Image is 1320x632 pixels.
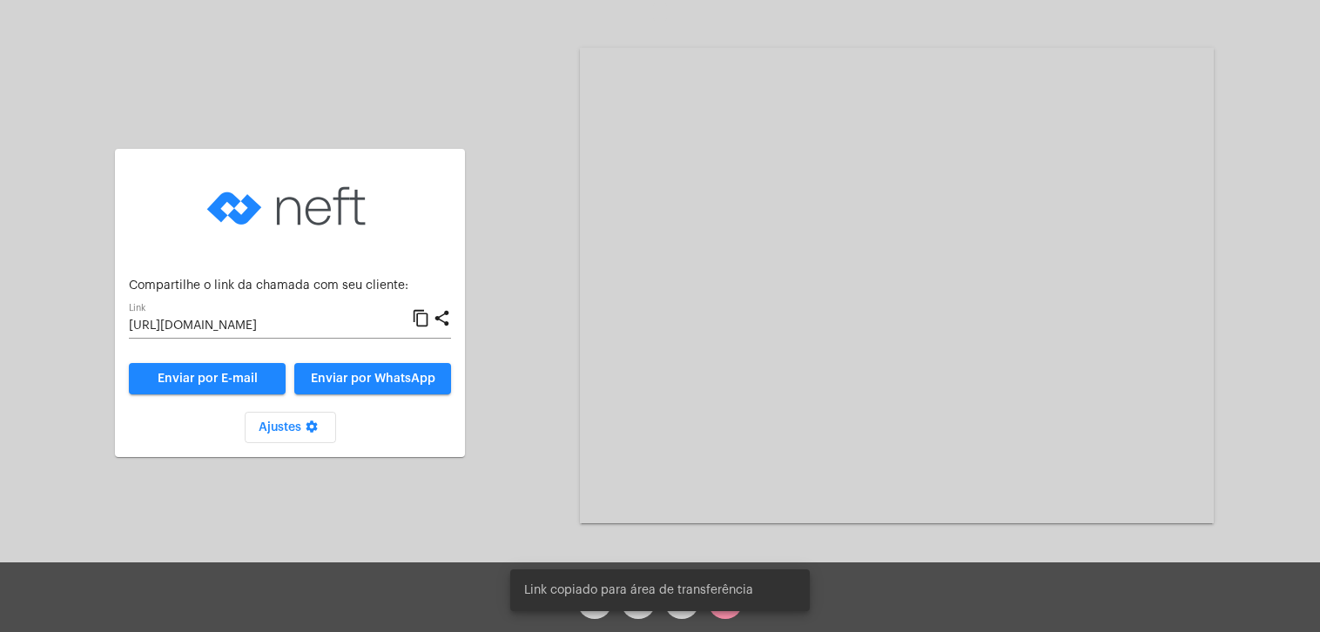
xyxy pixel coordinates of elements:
[158,373,258,385] span: Enviar por E-mail
[412,308,430,329] mat-icon: content_copy
[245,412,336,443] button: Ajustes
[433,308,451,329] mat-icon: share
[129,363,286,394] a: Enviar por E-mail
[259,421,322,434] span: Ajustes
[129,279,451,292] p: Compartilhe o link da chamada com seu cliente:
[294,363,451,394] button: Enviar por WhatsApp
[301,420,322,440] mat-icon: settings
[524,582,753,599] span: Link copiado para área de transferência
[311,373,435,385] span: Enviar por WhatsApp
[203,163,377,250] img: logo-neft-novo-2.png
